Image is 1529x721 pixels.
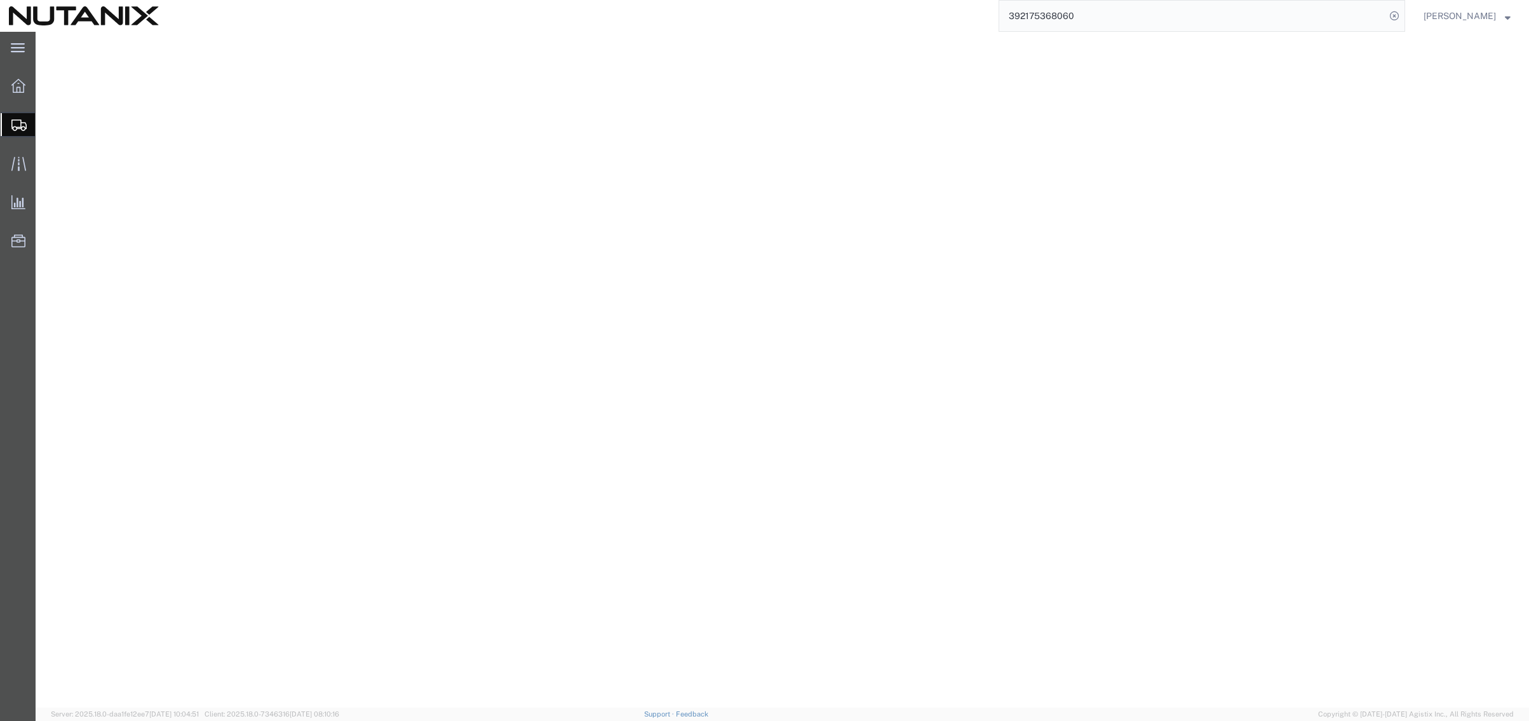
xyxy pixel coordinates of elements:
[676,710,708,718] a: Feedback
[9,6,159,25] img: logo
[149,710,199,718] span: [DATE] 10:04:51
[999,1,1385,31] input: Search for shipment number, reference number
[51,710,199,718] span: Server: 2025.18.0-daa1fe12ee7
[36,32,1529,708] iframe: FS Legacy Container
[644,710,676,718] a: Support
[205,710,339,718] span: Client: 2025.18.0-7346316
[290,710,339,718] span: [DATE] 08:10:16
[1424,9,1496,23] span: Stephanie Guadron
[1318,709,1514,720] span: Copyright © [DATE]-[DATE] Agistix Inc., All Rights Reserved
[1423,8,1511,24] button: [PERSON_NAME]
